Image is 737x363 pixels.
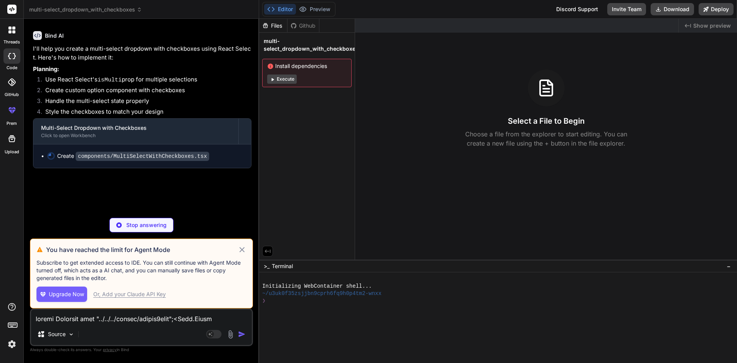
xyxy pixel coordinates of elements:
[93,290,166,298] div: Or, Add your Claude API Key
[48,330,66,338] p: Source
[508,116,585,126] h3: Select a File to Begin
[57,152,209,160] div: Create
[264,37,359,53] span: multi-select_dropdown_with_checkboxes
[7,120,17,127] label: prem
[3,39,20,45] label: threads
[651,3,694,15] button: Download
[5,91,19,98] label: GitHub
[226,330,235,339] img: attachment
[41,124,231,132] div: Multi-Select Dropdown with Checkboxes
[29,6,142,13] span: multi-select_dropdown_with_checkboxes
[460,129,632,148] p: Choose a file from the explorer to start editing. You can create a new file using the + button in...
[288,22,319,30] div: Github
[272,262,293,270] span: Terminal
[41,133,231,139] div: Click to open Workbench
[45,32,64,40] h6: Bind AI
[699,3,734,15] button: Deploy
[39,75,251,86] li: Use React Select's prop for multiple selections
[39,97,251,108] li: Handle the multi-select state properly
[238,330,246,338] img: icon
[97,77,122,83] code: isMulti
[39,86,251,97] li: Create custom option component with checkboxes
[5,149,19,155] label: Upload
[5,338,18,351] img: settings
[33,45,251,62] p: I'll help you create a multi-select dropdown with checkboxes using React Select. Here's how to im...
[262,297,266,305] span: ❯
[33,65,59,73] strong: Planning:
[126,221,167,229] p: Stop answering
[33,119,238,144] button: Multi-Select Dropdown with CheckboxesClick to open Workbench
[262,283,372,290] span: Initializing WebContainer shell...
[39,108,251,118] li: Style the checkboxes to match your design
[36,287,87,302] button: Upgrade Now
[7,65,17,71] label: code
[259,22,287,30] div: Files
[46,245,238,254] h3: You have reached the limit for Agent Mode
[552,3,603,15] div: Discord Support
[607,3,646,15] button: Invite Team
[264,262,269,270] span: >_
[693,22,731,30] span: Show preview
[103,347,117,352] span: privacy
[68,331,74,338] img: Pick Models
[30,346,253,353] p: Always double-check its answers. Your in Bind
[262,290,382,297] span: ~/u3uk0f35zsjjbn9cprh6fq9h0p4tm2-wnxx
[725,260,732,272] button: −
[727,262,731,270] span: −
[49,290,84,298] span: Upgrade Now
[76,152,209,161] code: components/MultiSelectWithCheckboxes.tsx
[296,4,334,15] button: Preview
[267,62,347,70] span: Install dependencies
[267,75,297,84] button: Execute
[36,259,246,282] p: Subscribe to get extended access to IDE. You can still continue with Agent Mode turned off, which...
[264,4,296,15] button: Editor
